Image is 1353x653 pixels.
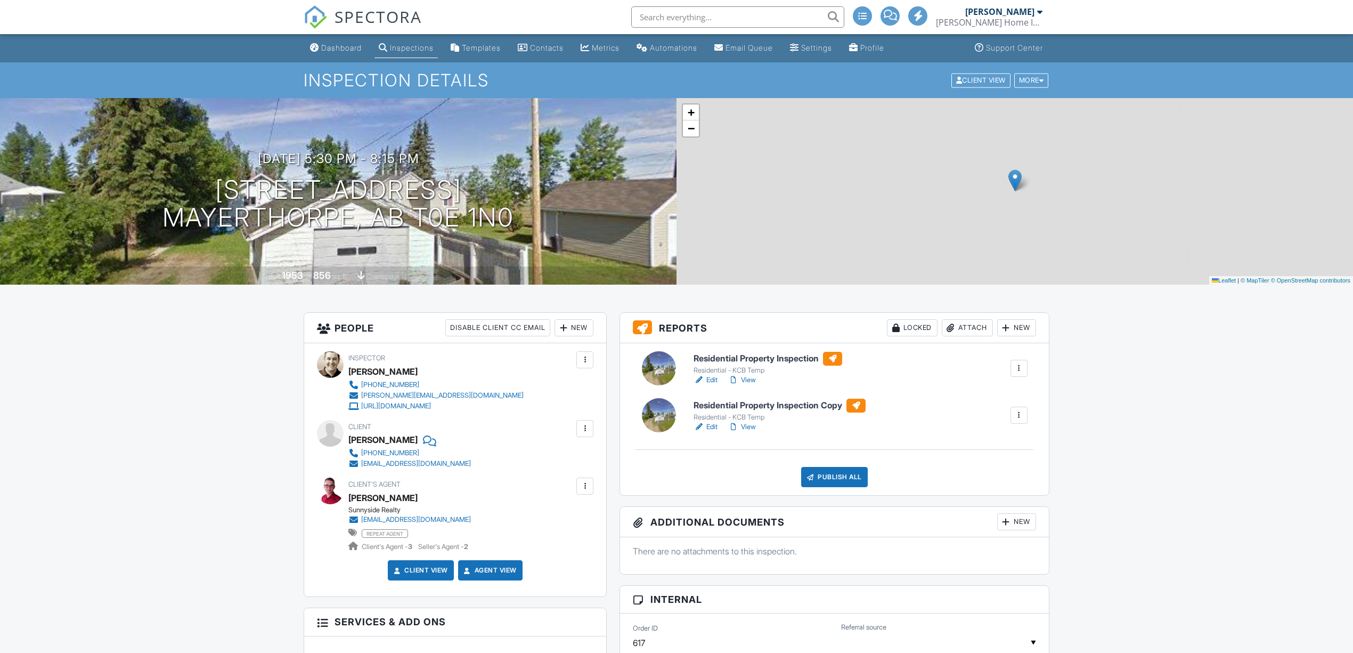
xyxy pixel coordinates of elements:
[965,6,1034,17] div: [PERSON_NAME]
[633,545,1036,557] p: There are no attachments to this inspection.
[694,399,866,422] a: Residential Property Inspection Copy Residential - KCB Temp
[786,38,836,58] a: Settings
[374,38,438,58] a: Inspections
[321,43,362,52] div: Dashboard
[313,270,331,281] div: 856
[348,506,479,514] div: Sunnyside Realty
[683,120,699,136] a: Zoom out
[514,38,568,58] a: Contacts
[306,38,366,58] a: Dashboard
[445,319,550,336] div: Disable Client CC Email
[282,270,303,281] div: 1953
[464,543,468,551] strong: 2
[620,586,1049,614] h3: Internal
[950,76,1013,84] a: Client View
[1237,277,1239,284] span: |
[332,272,347,280] span: sq. ft.
[971,38,1047,58] a: Support Center
[348,480,401,488] span: Client's Agent
[710,38,777,58] a: Email Queue
[304,313,606,343] h3: People
[462,565,517,576] a: Agent View
[841,623,886,632] label: Referral source
[936,17,1042,28] div: Harris Home Inspections
[335,5,422,28] span: SPECTORA
[462,43,501,52] div: Templates
[694,399,866,413] h6: Residential Property Inspection Copy
[555,319,593,336] div: New
[688,122,695,135] span: −
[620,507,1049,537] h3: Additional Documents
[348,380,524,390] a: [PHONE_NUMBER]
[997,513,1036,530] div: New
[887,319,938,336] div: Locked
[694,352,842,366] h6: Residential Property Inspection
[801,467,868,487] div: Publish All
[366,272,400,280] span: crawlspace
[162,176,514,232] h1: [STREET_ADDRESS] Mayerthorpe, AB T0E 1N0
[631,6,844,28] input: Search everything...
[1212,277,1236,284] a: Leaflet
[361,515,471,524] div: [EMAIL_ADDRESS][DOMAIN_NAME]
[361,381,419,389] div: [PHONE_NUMBER]
[258,151,419,166] h3: [DATE] 5:30 pm - 8:15 pm
[361,402,431,410] div: [URL][DOMAIN_NAME]
[951,73,1010,87] div: Client View
[361,459,471,468] div: [EMAIL_ADDRESS][DOMAIN_NAME]
[348,390,524,401] a: [PERSON_NAME][EMAIL_ADDRESS][DOMAIN_NAME]
[592,43,620,52] div: Metrics
[1008,170,1022,191] img: Marker
[348,364,418,380] div: [PERSON_NAME]
[348,401,524,412] a: [URL][DOMAIN_NAME]
[688,106,695,119] span: +
[694,375,718,385] a: Edit
[942,319,993,336] div: Attach
[304,5,327,29] img: The Best Home Inspection Software - Spectora
[620,313,1049,343] h3: Reports
[362,543,414,551] span: Client's Agent -
[801,43,832,52] div: Settings
[268,272,280,280] span: Built
[304,14,422,37] a: SPECTORA
[633,624,658,633] label: Order ID
[650,43,697,52] div: Automations
[986,43,1043,52] div: Support Center
[348,423,371,431] span: Client
[408,543,412,551] strong: 3
[361,391,524,400] div: [PERSON_NAME][EMAIL_ADDRESS][DOMAIN_NAME]
[418,543,468,551] span: Seller's Agent -
[694,352,842,375] a: Residential Property Inspection Residential - KCB Temp
[348,448,471,458] a: [PHONE_NUMBER]
[361,449,419,457] div: [PHONE_NUMBER]
[728,375,756,385] a: View
[1014,73,1049,87] div: More
[694,366,842,375] div: Residential - KCB Temp
[694,422,718,432] a: Edit
[576,38,624,58] a: Metrics
[1271,277,1350,284] a: © OpenStreetMap contributors
[348,490,418,506] a: [PERSON_NAME]
[530,43,564,52] div: Contacts
[446,38,505,58] a: Templates
[860,43,884,52] div: Profile
[348,514,471,525] a: [EMAIL_ADDRESS][DOMAIN_NAME]
[348,458,471,469] a: [EMAIL_ADDRESS][DOMAIN_NAME]
[683,104,699,120] a: Zoom in
[362,529,408,538] span: repeat agent
[1241,277,1269,284] a: © MapTiler
[392,565,448,576] a: Client View
[348,354,385,362] span: Inspector
[694,413,866,422] div: Residential - KCB Temp
[845,38,889,58] a: Company Profile
[304,608,606,636] h3: Services & Add ons
[390,43,434,52] div: Inspections
[728,422,756,432] a: View
[726,43,773,52] div: Email Queue
[348,432,418,448] div: [PERSON_NAME]
[304,71,1049,90] h1: Inspection Details
[997,319,1036,336] div: New
[632,38,702,58] a: Automations (Advanced)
